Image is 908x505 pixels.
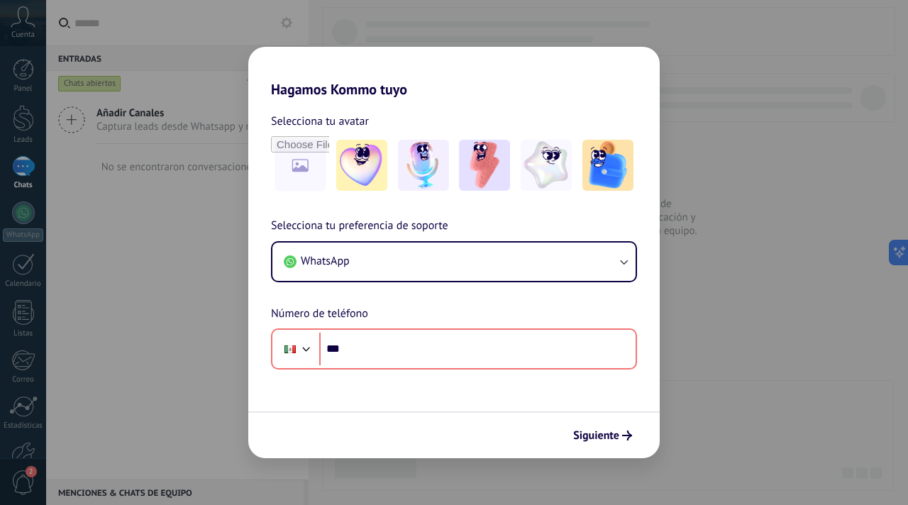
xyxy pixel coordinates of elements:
[582,140,633,191] img: -5.jpeg
[459,140,510,191] img: -3.jpeg
[567,423,638,448] button: Siguiente
[573,431,619,440] span: Siguiente
[521,140,572,191] img: -4.jpeg
[398,140,449,191] img: -2.jpeg
[336,140,387,191] img: -1.jpeg
[272,243,636,281] button: WhatsApp
[271,305,368,323] span: Número de teléfono
[271,217,448,235] span: Selecciona tu preferencia de soporte
[277,334,304,364] div: Mexico: + 52
[271,112,369,131] span: Selecciona tu avatar
[301,254,350,268] span: WhatsApp
[248,47,660,98] h2: Hagamos Kommo tuyo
